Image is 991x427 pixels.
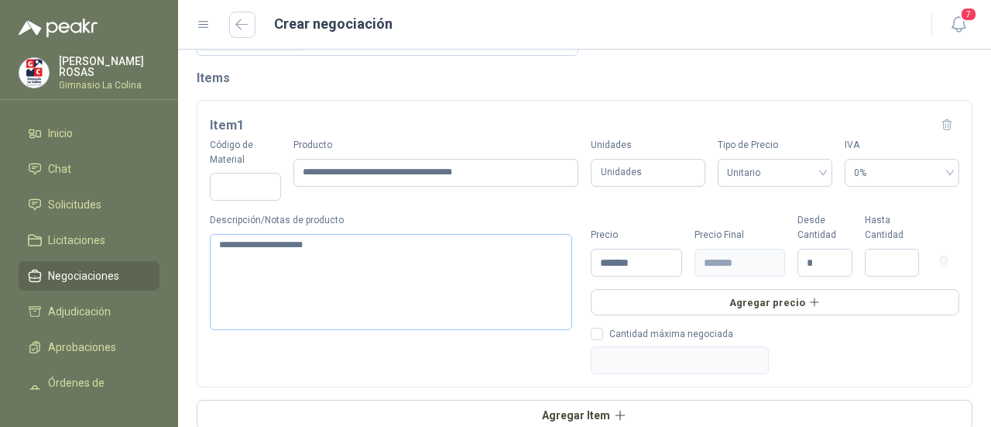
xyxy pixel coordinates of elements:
label: Código de Material [210,138,281,167]
div: Hasta Cantidad [865,213,920,243]
h3: Item 1 [210,115,244,136]
span: Negociaciones [48,267,119,284]
a: Chat [19,154,159,184]
p: [PERSON_NAME] ROSAS [59,56,159,77]
span: Unitario [727,161,823,184]
label: Descripción/Notas de producto [210,213,578,228]
button: Agregar precio [591,289,959,315]
span: Aprobaciones [48,339,116,356]
h1: Crear negociación [274,13,393,35]
span: Adjudicación [48,303,111,320]
span: 0% [854,161,950,184]
span: 7 [960,7,977,22]
a: Negociaciones [19,261,159,291]
a: Aprobaciones [19,332,159,362]
span: Inicio [48,125,73,142]
label: Tipo de Precio [718,138,832,153]
div: Precio [591,228,682,243]
a: Inicio [19,119,159,148]
span: Licitaciones [48,232,105,249]
img: Company Logo [19,58,49,88]
a: Solicitudes [19,190,159,219]
p: Gimnasio La Colina [59,81,159,90]
a: Licitaciones [19,226,159,255]
span: Solicitudes [48,196,101,213]
img: Logo peakr [19,19,98,37]
span: Órdenes de Compra [48,374,145,408]
span: Cantidad máxima negociada [603,329,739,339]
h2: Items [197,68,972,88]
button: 7 [945,11,972,39]
div: Desde Cantidad [797,213,852,243]
a: Órdenes de Compra [19,368,159,415]
label: IVA [845,138,959,153]
label: Unidades [591,138,705,153]
a: Adjudicación [19,297,159,326]
span: Chat [48,160,71,177]
label: Producto [293,138,578,153]
div: Precio Final [694,228,786,243]
div: Unidades [591,159,705,188]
